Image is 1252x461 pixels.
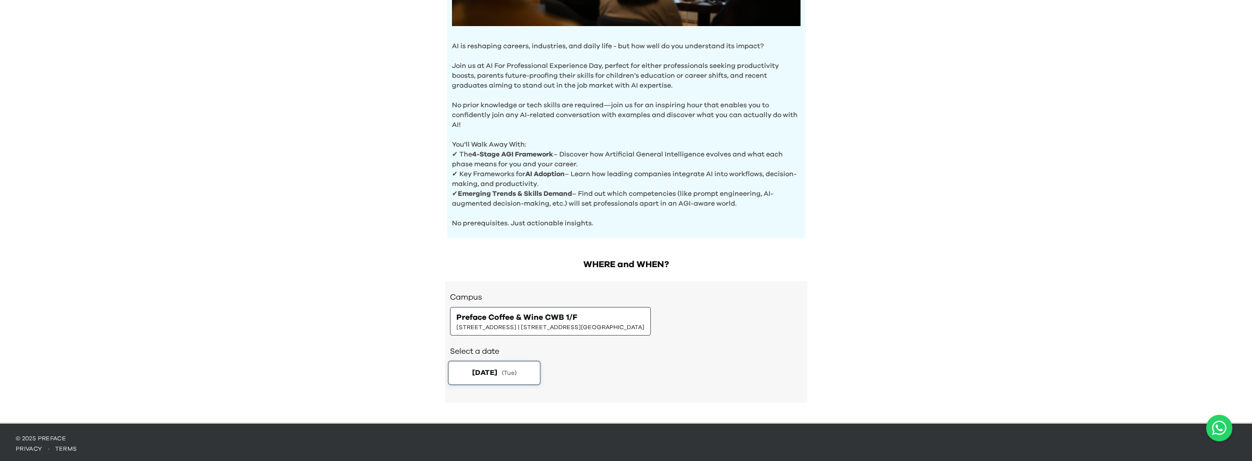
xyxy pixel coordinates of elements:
span: ( Tue ) [501,369,516,377]
b: AI Adoption [525,171,565,178]
b: 4-Stage AGI Framework [472,151,553,158]
span: · [42,446,55,452]
p: ✔ – Find out which competencies (like prompt engineering, AI-augmented decision-making, etc.) wil... [452,189,801,209]
p: © 2025 Preface [16,434,1236,442]
p: You'll Walk Away With: [452,130,801,150]
p: No prior knowledge or tech skills are required—join us for an inspiring hour that enables you to ... [452,91,801,130]
p: AI is reshaping careers, industries, and daily life - but how well do you understand its impact? [452,41,801,51]
p: ✔ The – Discover how Artificial General Intelligence evolves and what each phase means for you an... [452,150,801,169]
a: privacy [16,446,42,452]
h3: Campus [450,291,803,303]
a: terms [55,446,77,452]
p: Join us at AI For Professional Experience Day, perfect for either professionals seeking productiv... [452,51,801,91]
h2: Select a date [450,345,803,357]
button: [DATE](Tue) [448,361,541,385]
span: Preface Coffee & Wine CWB 1/F [456,311,578,323]
b: Emerging Trends & Skills Demand [458,190,572,197]
p: No prerequisites. Just actionable insights. [452,209,801,228]
h2: WHERE and WHEN? [445,258,807,272]
button: Open WhatsApp chat [1206,415,1232,441]
span: [DATE] [472,368,497,378]
span: [STREET_ADDRESS] | [STREET_ADDRESS][GEOGRAPHIC_DATA] [456,323,644,331]
a: Chat with us on WhatsApp [1206,415,1232,441]
p: ✔ Key Frameworks for – Learn how leading companies integrate AI into workflows, decision-making, ... [452,169,801,189]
